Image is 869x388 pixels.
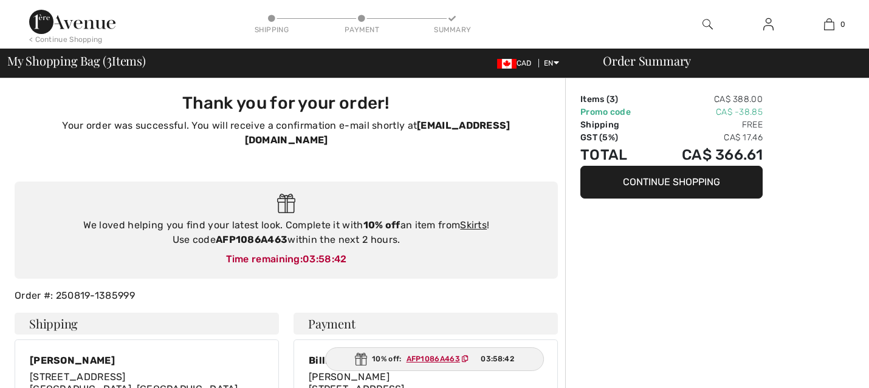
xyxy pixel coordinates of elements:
[294,313,558,335] h4: Payment
[30,355,264,366] div: [PERSON_NAME]
[650,131,763,144] td: CA$ 17.46
[27,218,546,247] div: We loved helping you find your latest look. Complete it with an item from ! Use code within the n...
[22,118,551,148] p: Your order was successful. You will receive a confirmation e-mail shortly at
[840,19,845,30] span: 0
[544,59,559,67] span: EN
[799,17,859,32] a: 0
[580,118,650,131] td: Shipping
[277,194,296,214] img: Gift.svg
[434,24,470,35] div: Summary
[610,94,615,104] span: 3
[481,353,513,364] span: 03:58:42
[7,288,565,303] div: Order #: 250819-1385999
[650,93,763,106] td: CA$ 388.00
[754,17,783,32] a: Sign In
[763,17,774,32] img: My Info
[325,347,544,371] div: 10% off:
[253,24,290,35] div: Shipping
[702,17,713,32] img: search the website
[824,17,834,32] img: My Bag
[7,55,146,67] span: My Shopping Bag ( Items)
[650,106,763,118] td: CA$ -38.85
[588,55,862,67] div: Order Summary
[29,10,115,34] img: 1ère Avenue
[309,355,543,366] div: Billing Address
[27,252,546,267] div: Time remaining:
[355,353,367,366] img: Gift.svg
[650,118,763,131] td: Free
[29,34,103,45] div: < Continue Shopping
[106,52,112,67] span: 3
[407,355,460,363] ins: AFP1086A463
[344,24,380,35] div: Payment
[15,313,279,335] h4: Shipping
[460,219,487,231] a: Skirts
[580,131,650,144] td: GST (5%)
[580,93,650,106] td: Items ( )
[303,253,346,265] span: 03:58:42
[216,234,287,245] strong: AFP1086A463
[22,93,551,114] h3: Thank you for your order!
[580,144,650,166] td: Total
[497,59,517,69] img: Canadian Dollar
[245,120,510,146] strong: [EMAIL_ADDRESS][DOMAIN_NAME]
[580,166,763,199] button: Continue Shopping
[497,59,537,67] span: CAD
[363,219,400,231] strong: 10% off
[650,144,763,166] td: CA$ 366.61
[580,106,650,118] td: Promo code
[309,371,390,383] span: [PERSON_NAME]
